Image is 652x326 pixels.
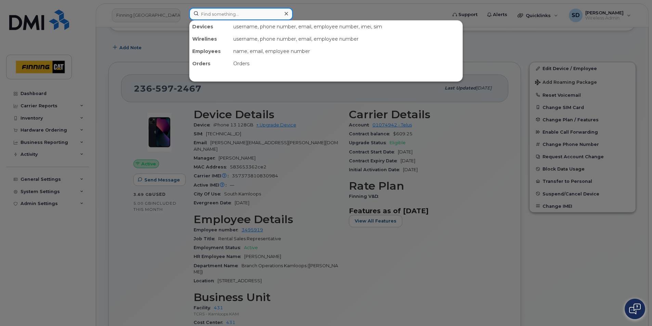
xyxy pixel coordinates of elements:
div: Orders [190,57,231,70]
div: username, phone number, email, employee number [231,33,462,45]
div: Devices [190,21,231,33]
div: Wirelines [190,33,231,45]
div: Employees [190,45,231,57]
div: username, phone number, email, employee number, imei, sim [231,21,462,33]
div: name, email, employee number [231,45,462,57]
div: Orders [231,57,462,70]
img: Open chat [629,303,641,314]
input: Find something... [189,8,293,20]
